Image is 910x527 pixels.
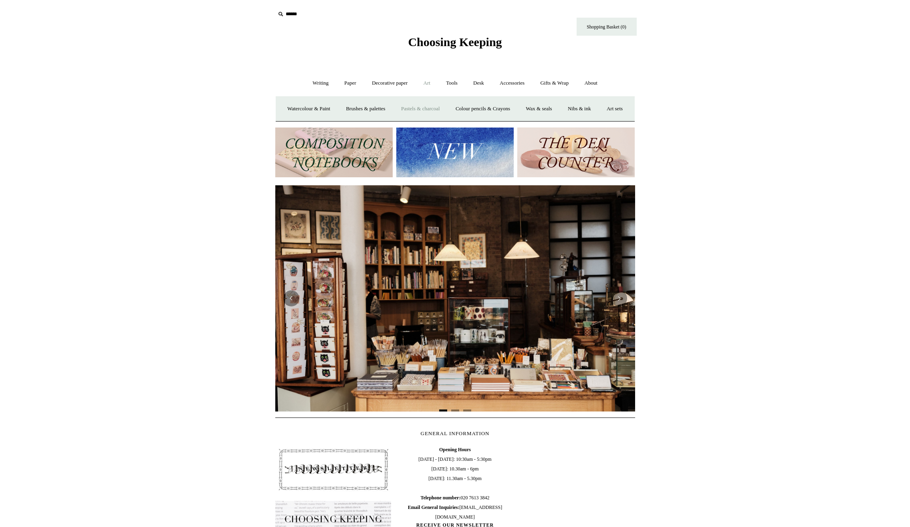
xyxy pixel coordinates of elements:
[517,128,635,178] img: The Deli Counter
[275,185,635,411] img: 20250131 INSIDE OF THE SHOP.jpg__PID:b9484a69-a10a-4bde-9e8d-1408d3d5e6ad
[305,73,336,94] a: Writing
[439,73,465,94] a: Tools
[408,505,502,520] span: [EMAIL_ADDRESS][DOMAIN_NAME]
[448,98,517,120] a: Colour pencils & Crayons
[275,445,391,495] img: pf-4db91bb9--1305-Newsletter-Button_1200x.jpg
[533,73,576,94] a: Gifts & Wrap
[459,495,460,501] b: :
[611,290,627,306] button: Next
[396,128,514,178] img: New.jpg__PID:f73bdf93-380a-4a35-bcfe-7823039498e1
[577,18,637,36] a: Shopping Basket (0)
[339,98,392,120] a: Brushes & palettes
[280,98,337,120] a: Watercolour & Paint
[439,409,447,411] button: Page 1
[416,73,438,94] a: Art
[577,73,605,94] a: About
[397,445,513,522] span: [DATE] - [DATE]: 10:30am - 5:30pm [DATE]: 10.30am - 6pm [DATE]: 11.30am - 5.30pm 020 7613 3842
[408,42,502,47] a: Choosing Keeping
[463,409,471,411] button: Page 3
[466,73,491,94] a: Desk
[337,73,363,94] a: Paper
[439,447,471,452] b: Opening Hours
[599,98,630,120] a: Art sets
[365,73,415,94] a: Decorative paper
[519,98,559,120] a: Wax & seals
[421,495,461,501] b: Telephone number
[561,98,598,120] a: Nibs & ink
[394,98,447,120] a: Pastels & charcoal
[408,35,502,49] span: Choosing Keeping
[275,128,393,178] img: 202302 Composition ledgers.jpg__PID:69722ee6-fa44-49dd-a067-31375e5d54ec
[421,430,490,436] span: GENERAL INFORMATION
[492,73,532,94] a: Accessories
[408,505,460,510] b: Email General Inquiries:
[451,409,459,411] button: Page 2
[283,290,299,306] button: Previous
